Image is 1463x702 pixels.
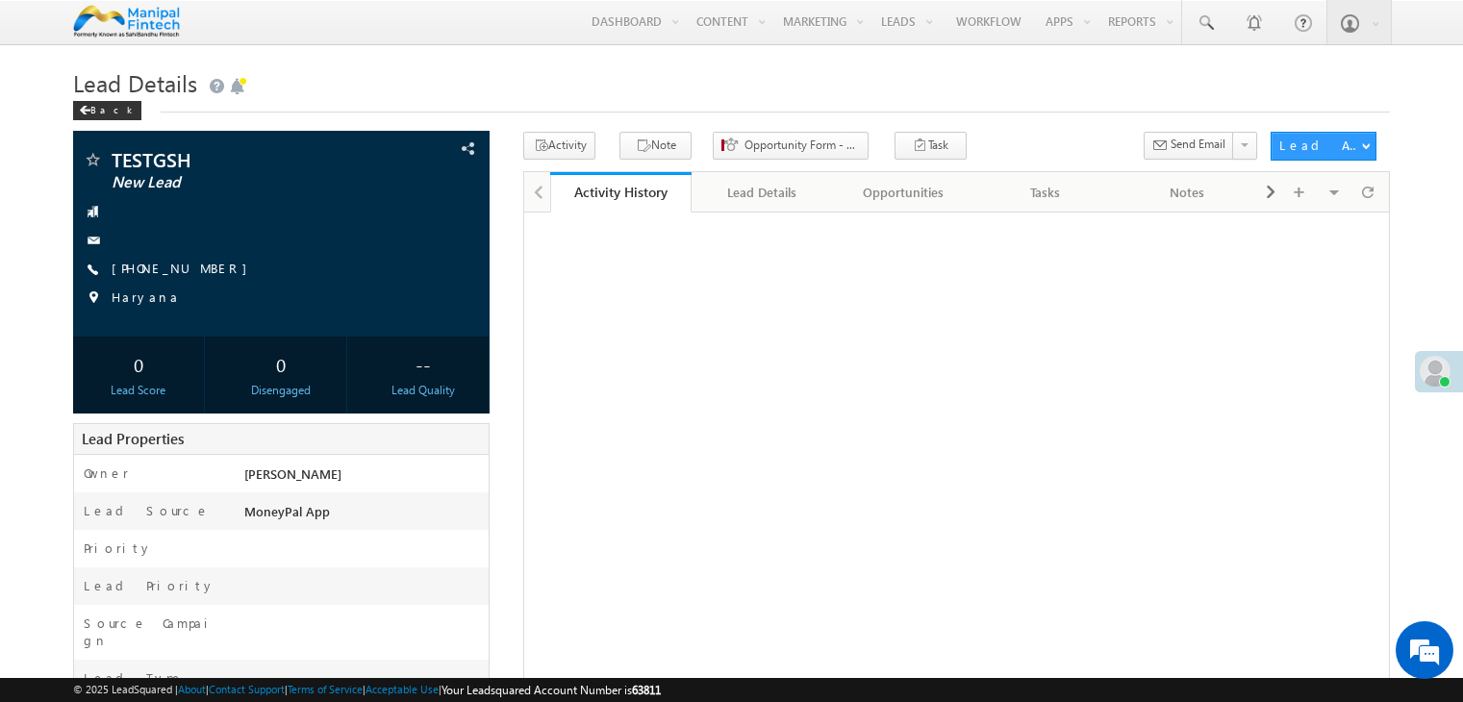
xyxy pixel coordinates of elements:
[1271,132,1376,161] button: Lead Actions
[692,172,833,213] a: Lead Details
[73,681,661,699] span: © 2025 LeadSquared | | | | |
[84,669,184,687] label: Lead Type
[1133,181,1242,204] div: Notes
[366,683,439,695] a: Acceptable Use
[895,132,967,160] button: Task
[73,101,141,120] div: Back
[363,346,484,382] div: --
[550,172,692,213] a: Activity History
[288,683,363,695] a: Terms of Service
[1118,172,1259,213] a: Notes
[849,181,958,204] div: Opportunities
[1144,132,1234,160] button: Send Email
[209,683,285,695] a: Contact Support
[178,683,206,695] a: About
[523,132,595,160] button: Activity
[632,683,661,697] span: 63811
[84,502,210,519] label: Lead Source
[619,132,692,160] button: Note
[834,172,975,213] a: Opportunities
[975,172,1117,213] a: Tasks
[84,577,215,594] label: Lead Priority
[73,5,180,38] img: Custom Logo
[73,67,197,98] span: Lead Details
[1171,136,1225,153] span: Send Email
[441,683,661,697] span: Your Leadsquared Account Number is
[78,346,199,382] div: 0
[112,260,257,279] span: [PHONE_NUMBER]
[220,346,341,382] div: 0
[244,465,341,482] span: [PERSON_NAME]
[82,429,184,448] span: Lead Properties
[220,382,341,399] div: Disengaged
[991,181,1099,204] div: Tasks
[744,137,860,154] span: Opportunity Form - Stage & Status
[112,288,180,308] span: Haryana
[240,502,489,529] div: MoneyPal App
[713,132,869,160] button: Opportunity Form - Stage & Status
[73,100,151,116] a: Back
[84,464,129,482] label: Owner
[363,382,484,399] div: Lead Quality
[84,614,224,649] label: Source Campaign
[1279,137,1361,154] div: Lead Actions
[112,150,369,169] span: TESTGSH
[707,181,816,204] div: Lead Details
[78,382,199,399] div: Lead Score
[565,183,677,201] div: Activity History
[84,539,153,557] label: Priority
[112,173,369,192] span: New Lead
